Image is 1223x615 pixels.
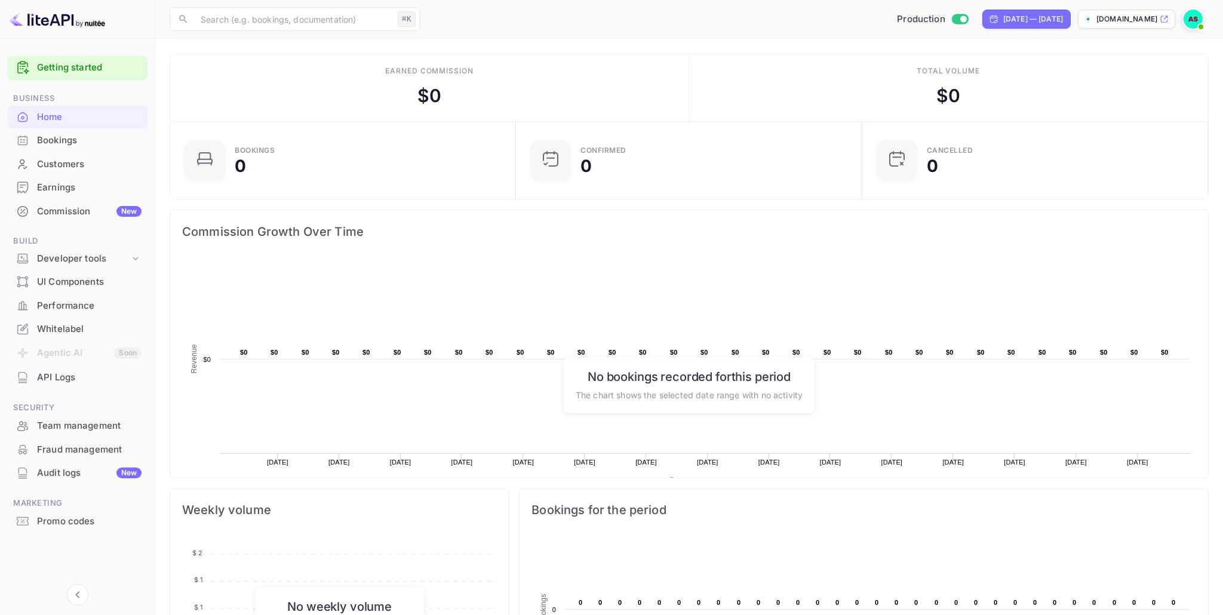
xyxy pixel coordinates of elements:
text: $0 [517,349,524,356]
a: Customers [7,153,148,175]
text: [DATE] [820,459,841,466]
text: $0 [394,349,401,356]
text: $0 [203,356,211,363]
a: Getting started [37,61,142,75]
text: [DATE] [1065,459,1087,466]
text: $0 [1130,349,1138,356]
div: Home [37,110,142,124]
text: $0 [762,349,770,356]
tspan: $ 2 [192,549,202,557]
div: UI Components [7,270,148,294]
span: Marketing [7,497,148,510]
span: Business [7,92,148,105]
div: Whitelabel [7,318,148,341]
text: 0 [697,599,700,606]
div: Audit logsNew [7,462,148,485]
div: Confirmed [580,147,626,154]
div: Customers [7,153,148,176]
a: Earnings [7,176,148,198]
button: Collapse navigation [67,584,88,605]
text: [DATE] [881,459,903,466]
text: 0 [1113,599,1116,606]
text: 0 [776,599,780,606]
a: Performance [7,294,148,316]
div: [DATE] — [DATE] [1003,14,1063,24]
a: Promo codes [7,510,148,532]
text: 0 [935,599,938,606]
div: 0 [580,158,592,174]
text: [DATE] [512,459,534,466]
text: $0 [240,349,248,356]
div: Promo codes [37,515,142,528]
a: UI Components [7,270,148,293]
text: 0 [914,599,918,606]
text: $0 [362,349,370,356]
div: Developer tools [37,252,130,266]
text: 0 [954,599,958,606]
div: CANCELLED [927,147,973,154]
text: 0 [598,599,602,606]
div: Bookings [37,134,142,147]
div: New [116,206,142,217]
text: Revenue [190,344,198,373]
text: 0 [677,599,681,606]
text: 0 [638,599,641,606]
text: 0 [1152,599,1156,606]
a: API Logs [7,366,148,388]
span: Bookings for the period [531,500,1196,519]
text: [DATE] [390,459,411,466]
text: [DATE] [758,459,780,466]
div: Home [7,106,148,129]
div: API Logs [37,371,142,385]
text: 0 [1092,599,1096,606]
a: Fraud management [7,438,148,460]
text: $0 [1007,349,1015,356]
h6: No bookings recorded for this period [576,369,803,383]
div: CommissionNew [7,200,148,223]
div: UI Components [37,275,142,289]
text: 0 [1172,599,1175,606]
text: $0 [977,349,985,356]
div: Developer tools [7,248,148,269]
div: Promo codes [7,510,148,533]
text: $0 [639,349,647,356]
text: 0 [552,606,556,613]
text: 0 [875,599,878,606]
text: $0 [609,349,616,356]
text: 0 [579,599,582,606]
div: Earnings [37,181,142,195]
text: $0 [1100,349,1108,356]
text: $0 [854,349,862,356]
text: $0 [332,349,340,356]
text: 0 [1132,599,1136,606]
div: Team management [7,414,148,438]
text: [DATE] [1004,459,1025,466]
text: $0 [547,349,555,356]
text: 0 [895,599,898,606]
div: New [116,468,142,478]
a: Bookings [7,129,148,151]
div: API Logs [7,366,148,389]
text: $0 [1038,349,1046,356]
text: $0 [885,349,893,356]
div: Switch to Sandbox mode [892,13,973,26]
text: $0 [424,349,432,356]
text: 0 [657,599,661,606]
div: Total volume [917,66,981,76]
div: Earnings [7,176,148,199]
div: Bookings [7,129,148,152]
div: 0 [235,158,246,174]
text: $0 [302,349,309,356]
text: 0 [855,599,859,606]
text: $0 [577,349,585,356]
text: 0 [618,599,622,606]
p: The chart shows the selected date range with no activity [576,388,803,401]
div: Performance [37,299,142,313]
div: Whitelabel [37,322,142,336]
text: $0 [485,349,493,356]
text: [DATE] [1127,459,1148,466]
text: 0 [835,599,839,606]
text: $0 [1161,349,1169,356]
text: 0 [737,599,740,606]
p: [DOMAIN_NAME] [1096,14,1157,24]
